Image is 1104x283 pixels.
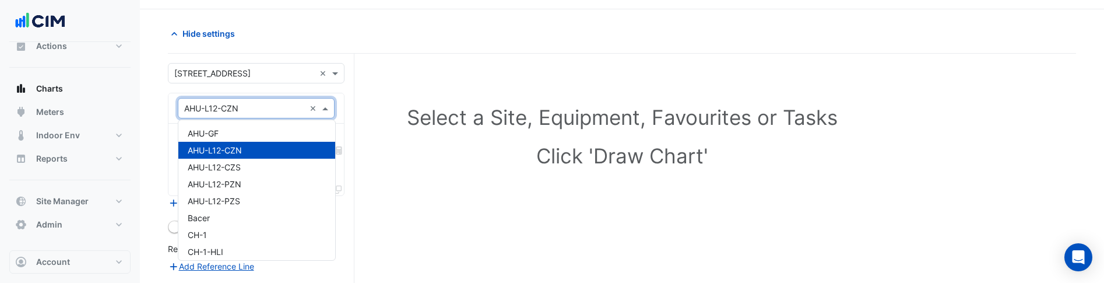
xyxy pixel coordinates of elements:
[9,213,131,236] button: Admin
[36,106,64,118] span: Meters
[188,145,242,155] span: AHU-L12-CZN
[188,196,240,206] span: AHU-L12-PZS
[188,162,241,172] span: AHU-L12-CZS
[9,100,131,124] button: Meters
[182,27,235,40] span: Hide settings
[188,179,241,189] span: AHU-L12-PZN
[333,184,342,194] span: Clone Favourites and Tasks from this Equipment to other Equipment
[1064,243,1092,271] div: Open Intercom Messenger
[14,9,66,33] img: Company Logo
[168,243,229,255] label: Reference Lines
[168,23,242,44] button: Hide settings
[9,77,131,100] button: Charts
[15,153,27,165] app-icon: Reports
[9,190,131,213] button: Site Manager
[15,83,27,95] app-icon: Charts
[9,147,131,170] button: Reports
[9,250,131,274] button: Account
[15,130,27,141] app-icon: Indoor Env
[310,102,319,114] span: Clear
[168,197,238,210] button: Add Equipment
[15,195,27,207] app-icon: Site Manager
[36,219,62,230] span: Admin
[36,83,63,95] span: Charts
[36,130,80,141] span: Indoor Env
[178,120,335,260] div: Options List
[188,247,223,257] span: CH-1-HLI
[36,40,67,52] span: Actions
[168,260,255,273] button: Add Reference Line
[36,256,70,268] span: Account
[188,128,219,138] span: AHU-GF
[188,213,210,223] span: Bacer
[36,195,89,207] span: Site Manager
[194,144,1050,168] h1: Click 'Draw Chart'
[9,34,131,58] button: Actions
[334,145,344,155] span: Choose Function
[15,40,27,52] app-icon: Actions
[15,219,27,230] app-icon: Admin
[9,124,131,147] button: Indoor Env
[188,230,207,240] span: CH-1
[15,106,27,118] app-icon: Meters
[194,105,1050,130] h1: Select a Site, Equipment, Favourites or Tasks
[319,67,329,79] span: Clear
[36,153,68,165] span: Reports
